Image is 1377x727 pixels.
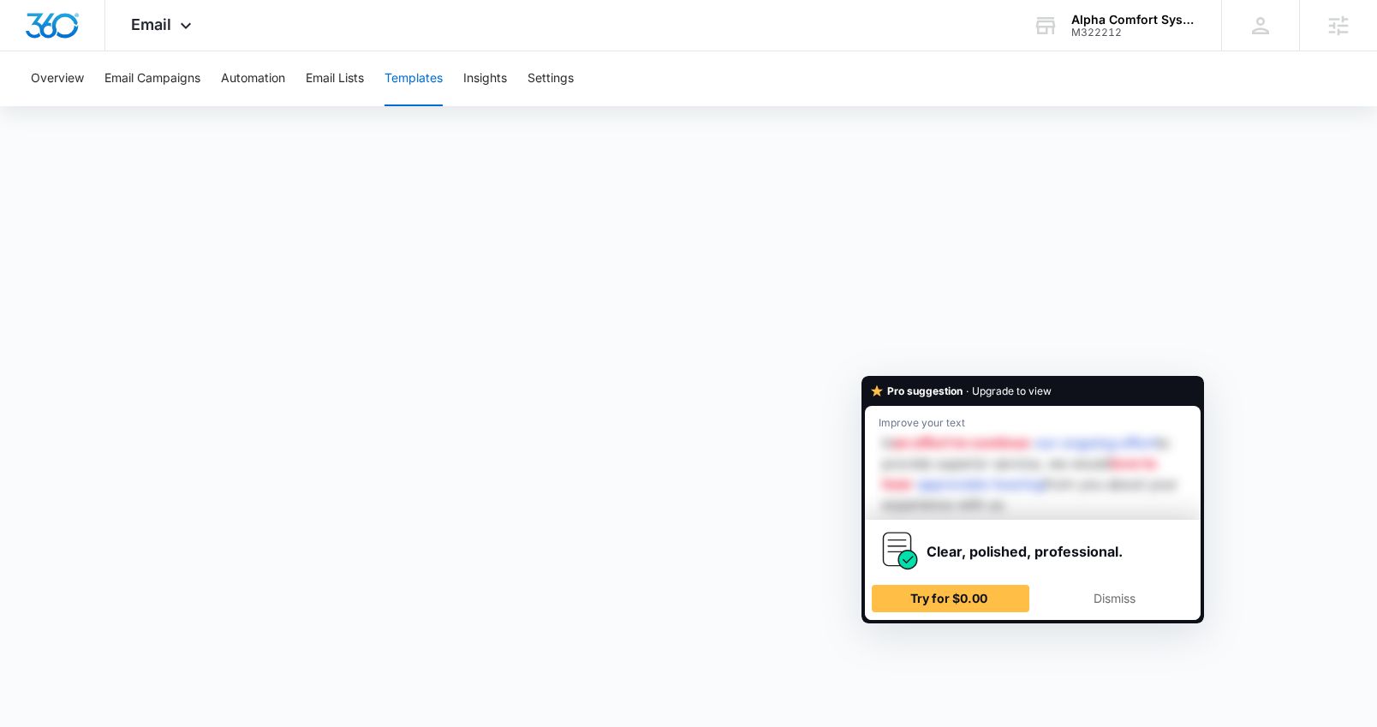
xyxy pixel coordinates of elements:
button: Templates [384,51,443,106]
button: Overview [31,51,84,106]
button: Settings [528,51,574,106]
button: Automation [221,51,285,106]
span: Email [131,15,171,33]
div: account id [1071,27,1196,39]
div: account name [1071,13,1196,27]
button: Email Campaigns [104,51,200,106]
button: Insights [463,51,507,106]
button: Email Lists [306,51,364,106]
